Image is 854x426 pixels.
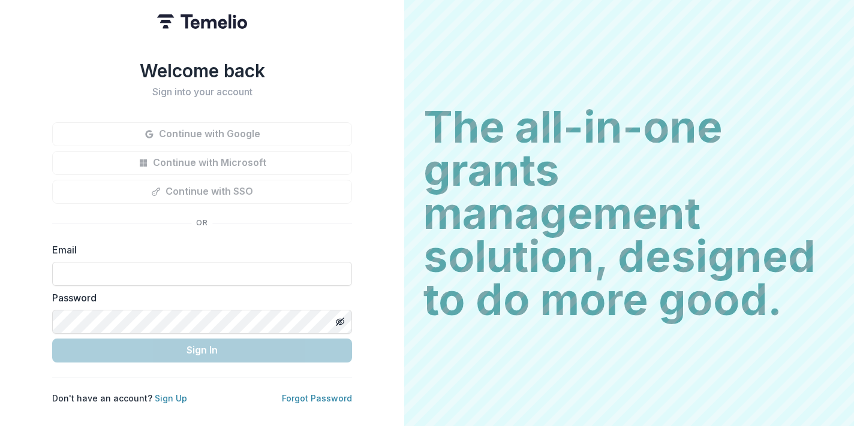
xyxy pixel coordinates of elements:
img: Temelio [157,14,247,29]
button: Continue with SSO [52,180,352,204]
button: Toggle password visibility [330,312,350,331]
button: Continue with Google [52,122,352,146]
h1: Welcome back [52,60,352,81]
a: Forgot Password [282,393,352,403]
h2: Sign into your account [52,86,352,98]
button: Continue with Microsoft [52,151,352,175]
button: Sign In [52,339,352,362]
label: Password [52,291,345,305]
label: Email [52,243,345,257]
p: Don't have an account? [52,392,187,404]
a: Sign Up [155,393,187,403]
